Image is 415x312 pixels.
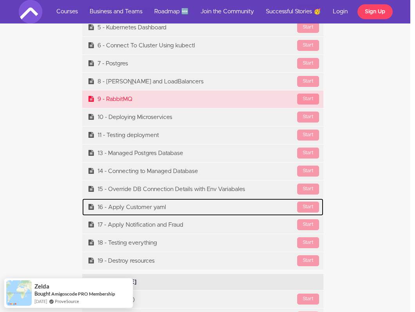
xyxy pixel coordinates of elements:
a: ProveSource [55,298,79,305]
a: Start9 - RabbitMQ [82,90,324,108]
div: Start [297,112,319,123]
div: Start [297,94,319,105]
a: Start5 - Kubernetes Dashboard [82,19,324,36]
div: Start [297,202,319,213]
a: Start16 - Apply Customer yaml [82,198,324,216]
div: Start [297,58,319,69]
div: Start [297,219,319,230]
a: Start8 - [PERSON_NAME] and LoadBalancers [82,73,324,90]
a: Start14 - Connecting to Managed Database [82,162,324,180]
span: Zelda [34,283,49,290]
span: [DATE] [34,298,47,305]
div: Start [297,184,319,195]
a: Start15 - Override DB Connection Details with Env Variabales [82,180,324,198]
div: Start [297,130,319,141]
div: Start [297,294,319,305]
a: Start11 - Testing deployment [82,126,324,144]
div: Start [297,40,319,51]
div: Start [297,237,319,248]
div: Start [297,255,319,266]
a: Start6 - Connect To Cluster Using kubectl [82,37,324,54]
div: Start [297,166,319,177]
a: Start10 - Deploying Microservices [82,108,324,126]
div: [PERSON_NAME] [82,274,324,290]
a: Start13 - Managed Postgres Database [82,144,324,162]
a: Start19 - Destroy resources [82,252,324,270]
a: Start18 - Testing everything [82,234,324,252]
span: Bought [34,290,51,297]
img: provesource social proof notification image [6,280,32,306]
div: Start [297,148,319,159]
a: Sign Up [357,4,393,19]
div: Start [297,76,319,87]
div: Start [297,22,319,33]
a: Start17 - Apply Notification and Fraud [82,216,324,234]
a: Start7 - Postgres [82,55,324,72]
a: Amigoscode PRO Membership [51,291,115,297]
a: Start1 - Intro (0:33) [82,290,324,308]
